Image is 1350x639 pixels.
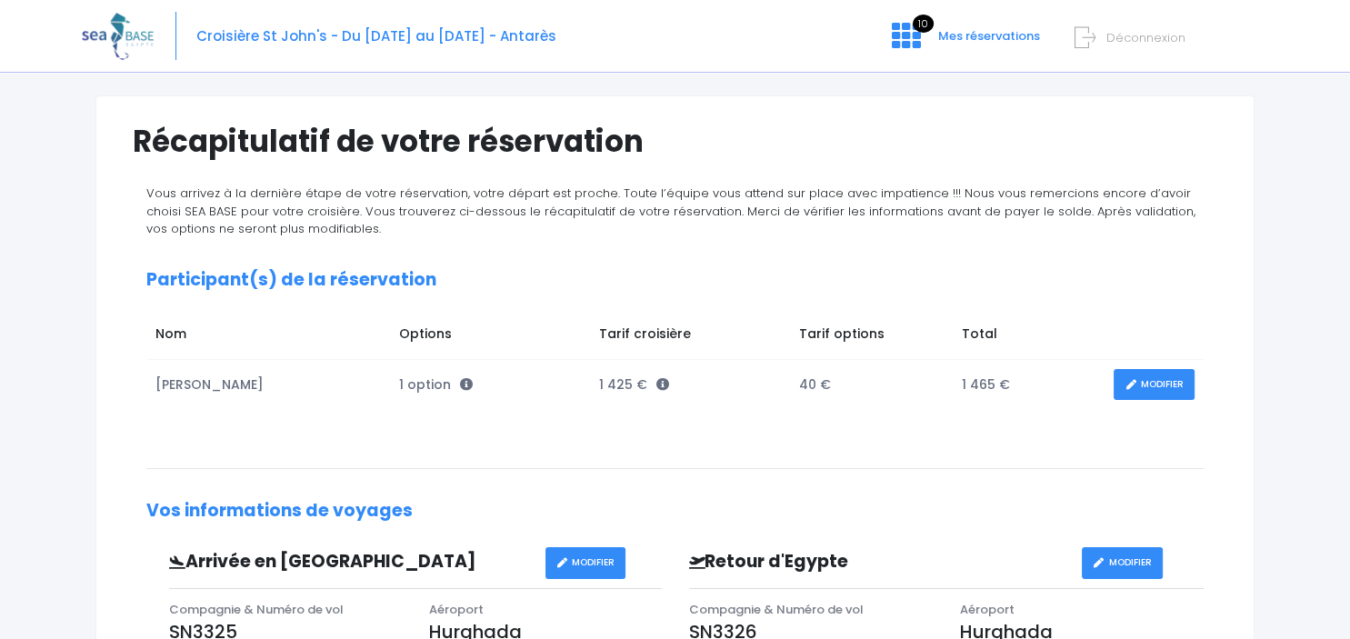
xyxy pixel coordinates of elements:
[545,547,626,579] a: MODIFIER
[146,270,1204,291] h2: Participant(s) de la réservation
[399,375,473,394] span: 1 option
[1114,369,1195,401] a: MODIFIER
[590,360,790,410] td: 1 425 €
[1082,547,1163,579] a: MODIFIER
[790,360,954,410] td: 40 €
[1106,29,1185,46] span: Déconnexion
[133,124,1217,159] h1: Récapitulatif de votre réservation
[196,26,556,45] span: Croisière St John's - Du [DATE] au [DATE] - Antarès
[790,315,954,359] td: Tarif options
[960,601,1015,618] span: Aéroport
[877,34,1051,51] a: 10 Mes réservations
[390,315,590,359] td: Options
[146,501,1204,522] h2: Vos informations de voyages
[155,552,545,573] h3: Arrivée en [GEOGRAPHIC_DATA]
[590,315,790,359] td: Tarif croisière
[169,601,344,618] span: Compagnie & Numéro de vol
[938,27,1040,45] span: Mes réservations
[689,601,864,618] span: Compagnie & Numéro de vol
[146,315,390,359] td: Nom
[913,15,934,33] span: 10
[429,601,484,618] span: Aéroport
[146,185,1195,237] span: Vous arrivez à la dernière étape de votre réservation, votre départ est proche. Toute l’équipe vo...
[675,552,1082,573] h3: Retour d'Egypte
[954,315,1105,359] td: Total
[954,360,1105,410] td: 1 465 €
[146,360,390,410] td: [PERSON_NAME]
